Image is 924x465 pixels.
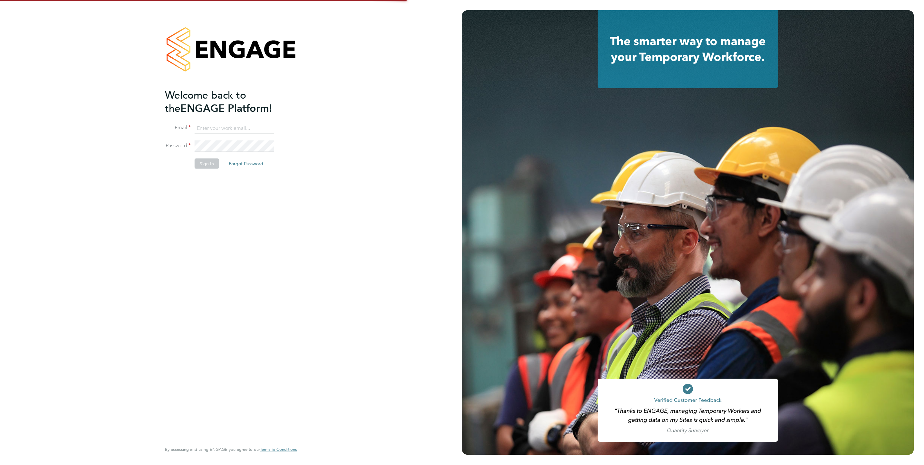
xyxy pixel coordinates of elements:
[165,142,191,149] label: Password
[195,122,274,134] input: Enter your work email...
[224,159,268,169] button: Forgot Password
[260,447,297,452] a: Terms & Conditions
[165,89,246,114] span: Welcome back to the
[165,447,297,452] span: By accessing and using ENGAGE you agree to our
[195,159,219,169] button: Sign In
[165,124,191,131] label: Email
[165,88,291,115] h2: ENGAGE Platform!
